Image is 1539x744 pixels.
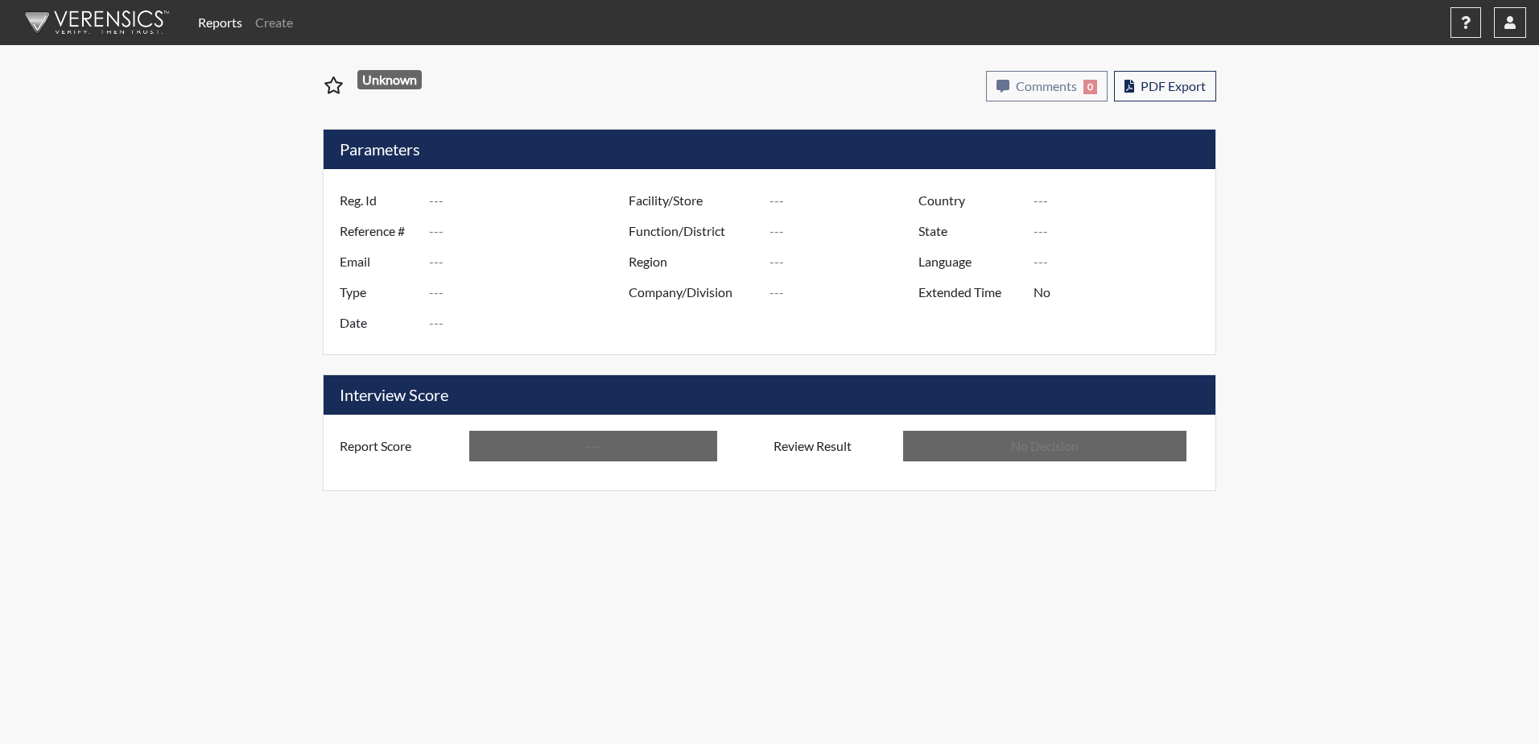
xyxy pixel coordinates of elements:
[429,216,633,246] input: ---
[429,308,633,338] input: ---
[1141,78,1206,93] span: PDF Export
[328,216,429,246] label: Reference #
[617,246,769,277] label: Region
[328,431,469,461] label: Report Score
[769,185,922,216] input: ---
[324,375,1215,415] h5: Interview Score
[429,277,633,308] input: ---
[469,431,717,461] input: ---
[429,185,633,216] input: ---
[1034,277,1211,308] input: ---
[328,185,429,216] label: Reg. Id
[1034,185,1211,216] input: ---
[906,246,1034,277] label: Language
[328,246,429,277] label: Email
[769,277,922,308] input: ---
[1034,216,1211,246] input: ---
[1114,71,1216,101] button: PDF Export
[324,130,1215,169] h5: Parameters
[906,216,1034,246] label: State
[903,431,1186,461] input: No Decision
[1016,78,1077,93] span: Comments
[357,70,423,89] span: Unknown
[617,277,769,308] label: Company/Division
[249,6,299,39] a: Create
[769,246,922,277] input: ---
[906,185,1034,216] label: Country
[429,246,633,277] input: ---
[769,216,922,246] input: ---
[328,308,429,338] label: Date
[986,71,1108,101] button: Comments0
[761,431,903,461] label: Review Result
[906,277,1034,308] label: Extended Time
[192,6,249,39] a: Reports
[617,185,769,216] label: Facility/Store
[617,216,769,246] label: Function/District
[1083,80,1097,94] span: 0
[328,277,429,308] label: Type
[1034,246,1211,277] input: ---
